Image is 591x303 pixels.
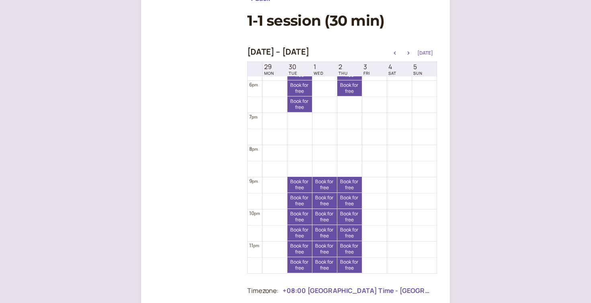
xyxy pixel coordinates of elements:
span: Book for free [312,259,337,271]
span: Book for free [287,227,312,239]
span: pm [252,146,258,152]
span: Book for free [287,179,312,190]
span: Book for free [337,66,362,78]
div: 11 [249,242,259,249]
div: Timezone: [247,286,279,296]
span: Book for free [337,259,362,271]
span: pm [254,211,260,216]
span: WED [314,71,324,76]
span: Book for free [312,195,337,207]
span: THU [339,71,348,76]
a: October 3, 2025 [362,62,371,76]
a: September 30, 2025 [287,62,299,76]
a: October 5, 2025 [412,62,424,76]
span: Book for free [337,195,362,207]
h2: [DATE] – [DATE] [247,47,309,57]
span: Book for free [337,82,362,94]
span: 1 [314,63,324,71]
span: Book for free [312,211,337,223]
span: SUN [413,71,423,76]
a: October 4, 2025 [387,62,398,76]
span: pm [252,178,258,184]
h1: 1-1 session (30 min) [247,12,437,29]
span: Book for free [287,211,312,223]
span: 2 [339,63,348,71]
a: October 1, 2025 [312,62,325,76]
span: 30 [289,63,298,71]
span: TUE [289,71,298,76]
span: SAT [388,71,396,76]
span: 4 [388,63,396,71]
span: 5 [413,63,423,71]
span: pm [252,114,257,120]
span: Book for free [287,82,312,94]
div: 6 [249,81,258,88]
span: Book for free [337,179,362,190]
span: MON [264,71,274,76]
span: 29 [264,63,274,71]
span: pm [252,82,258,88]
span: Book for free [312,179,337,190]
button: [DATE] [417,50,433,56]
a: October 2, 2025 [337,62,349,76]
div: 10 [249,209,260,217]
span: Book for free [337,211,362,223]
span: Book for free [312,243,337,255]
span: Book for free [312,227,337,239]
span: Book for free [287,66,312,78]
span: FRI [363,71,370,76]
span: pm [253,243,259,248]
span: Book for free [287,243,312,255]
span: Book for free [287,98,312,110]
a: September 29, 2025 [263,62,276,76]
span: Book for free [287,195,312,207]
div: 9 [249,177,258,185]
span: Book for free [287,259,312,271]
span: Book for free [337,243,362,255]
span: Book for free [337,227,362,239]
div: 7 [249,113,258,121]
span: 3 [363,63,370,71]
div: 8 [249,145,258,153]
